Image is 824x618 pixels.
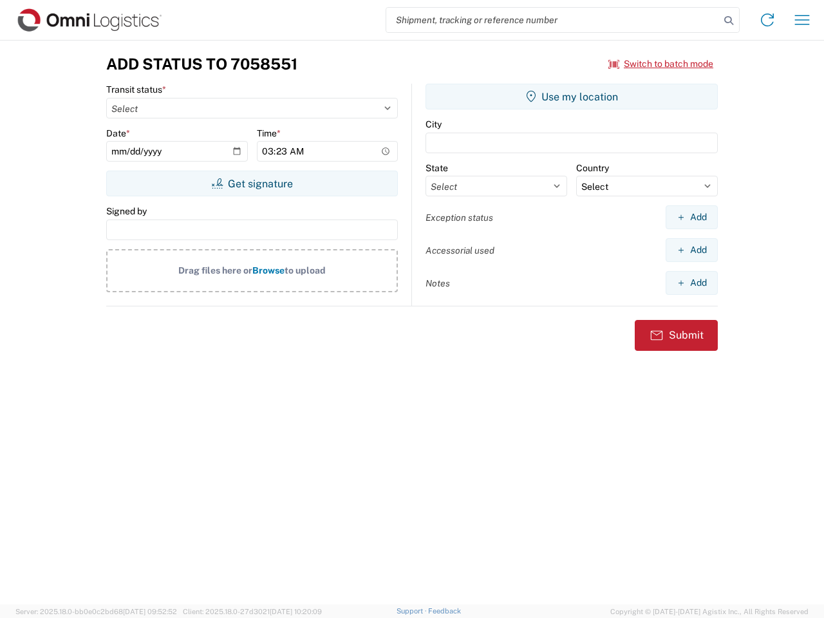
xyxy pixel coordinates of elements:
[608,53,713,75] button: Switch to batch mode
[666,205,718,229] button: Add
[666,271,718,295] button: Add
[285,265,326,276] span: to upload
[426,84,718,109] button: Use my location
[635,320,718,351] button: Submit
[106,55,297,73] h3: Add Status to 7058551
[426,245,494,256] label: Accessorial used
[426,212,493,223] label: Exception status
[270,608,322,615] span: [DATE] 10:20:09
[386,8,720,32] input: Shipment, tracking or reference number
[183,608,322,615] span: Client: 2025.18.0-27d3021
[576,162,609,174] label: Country
[666,238,718,262] button: Add
[106,171,398,196] button: Get signature
[397,607,429,615] a: Support
[123,608,177,615] span: [DATE] 09:52:52
[426,118,442,130] label: City
[106,205,147,217] label: Signed by
[610,606,809,617] span: Copyright © [DATE]-[DATE] Agistix Inc., All Rights Reserved
[428,607,461,615] a: Feedback
[106,84,166,95] label: Transit status
[178,265,252,276] span: Drag files here or
[15,608,177,615] span: Server: 2025.18.0-bb0e0c2bd68
[426,277,450,289] label: Notes
[106,127,130,139] label: Date
[426,162,448,174] label: State
[257,127,281,139] label: Time
[252,265,285,276] span: Browse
